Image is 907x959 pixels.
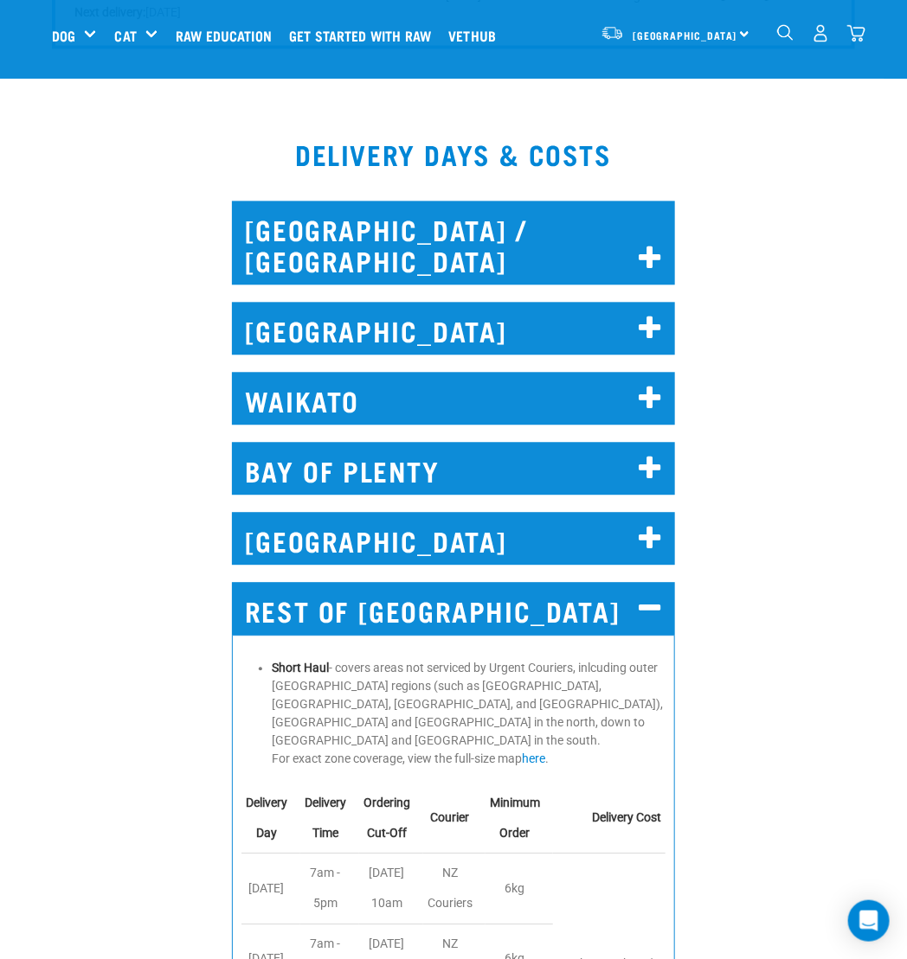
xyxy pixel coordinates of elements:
[246,796,287,840] strong: Delivery Day
[444,1,509,70] a: Vethub
[272,661,329,674] strong: Short Haul
[232,372,675,425] h2: WAIKATO
[848,900,890,942] div: Open Intercom Messenger
[300,854,359,924] td: 7am - 5pm
[812,24,830,42] img: user.png
[305,796,346,840] strong: Delivery Time
[847,24,865,42] img: home-icon@2x.png
[431,810,470,824] strong: Courier
[232,512,675,565] h2: [GEOGRAPHIC_DATA]
[171,1,285,70] a: Raw Education
[601,25,624,41] img: van-moving.png
[52,25,75,46] a: Dog
[777,24,794,41] img: home-icon-1@2x.png
[232,442,675,495] h2: BAY OF PLENTY
[423,854,486,924] td: NZ Couriers
[359,854,423,924] td: [DATE] 10am
[232,302,675,355] h2: [GEOGRAPHIC_DATA]
[633,32,737,38] span: [GEOGRAPHIC_DATA]
[490,796,540,840] strong: Minimum Order
[232,201,675,285] h2: [GEOGRAPHIC_DATA] / [GEOGRAPHIC_DATA]
[522,751,545,765] a: here
[285,1,444,70] a: Get started with Raw
[232,582,675,635] h2: REST OF [GEOGRAPHIC_DATA]
[241,854,300,924] td: [DATE]
[592,810,661,824] strong: Delivery Cost
[363,796,410,840] strong: Ordering Cut-Off
[114,25,136,46] a: Cat
[486,854,553,924] td: 6kg
[272,659,666,768] li: - covers areas not serviced by Urgent Couriers, inlcuding outer [GEOGRAPHIC_DATA] regions (such a...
